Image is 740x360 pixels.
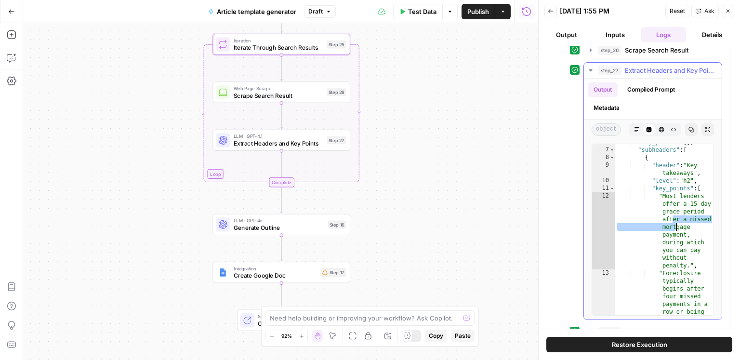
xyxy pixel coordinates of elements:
[598,66,621,75] span: step_27
[280,187,283,213] g: Edge from step_25-iteration-end to step_16
[258,313,306,320] span: Single Output
[612,340,667,349] span: Restore Execution
[592,161,615,177] div: 9
[234,133,323,140] span: LLM · GPT-4.1
[234,37,323,44] span: Iteration
[609,185,615,192] span: Toggle code folding, rows 11 through 15
[327,136,346,145] div: Step 27
[234,139,323,147] span: Extract Headers and Key Points
[408,7,436,16] span: Test Data
[592,185,615,192] div: 11
[546,337,732,352] button: Restore Execution
[425,330,447,342] button: Copy
[690,27,735,42] button: Details
[258,319,306,328] span: Output
[588,82,618,97] button: Output
[327,88,346,96] div: Step 26
[592,177,615,185] div: 10
[609,154,615,161] span: Toggle code folding, rows 8 through 17
[213,34,350,55] div: LoopIterationIterate Through Search ResultsStep 25
[462,4,495,19] button: Publish
[598,327,621,337] span: step_26
[625,327,688,337] span: Scrape Search Result
[429,332,443,340] span: Copy
[670,7,685,15] span: Reset
[234,85,323,92] span: Web Page Scrape
[641,27,686,42] button: Logs
[598,45,621,55] span: step_26
[213,214,350,235] div: LLM · GPT-4oGenerate OutlineStep 16
[467,7,489,16] span: Publish
[621,82,681,97] button: Compiled Prompt
[213,130,350,151] div: LLM · GPT-4.1Extract Headers and Key PointsStep 27
[592,154,615,161] div: 8
[234,223,324,232] span: Generate Outline
[217,7,296,16] span: Article template generator
[280,55,283,81] g: Edge from step_25 to step_26
[625,45,688,55] span: Scrape Search Result
[691,5,719,17] button: Ask
[213,310,350,331] div: Single OutputOutputEnd
[327,40,346,49] div: Step 25
[234,43,323,52] span: Iterate Through Search Results
[213,81,350,103] div: Web Page ScrapeScrape Search ResultStep 26
[592,269,615,331] div: 13
[455,332,471,340] span: Paste
[665,5,689,17] button: Reset
[234,217,324,224] span: LLM · GPT-4o
[280,7,283,33] g: Edge from step_24 to step_25
[280,235,283,261] g: Edge from step_16 to step_17
[280,103,283,129] g: Edge from step_26 to step_27
[451,330,475,342] button: Paste
[213,262,350,283] div: IntegrationCreate Google DocStep 17
[304,5,336,18] button: Draft
[234,265,317,272] span: Integration
[269,177,294,187] div: Complete
[281,332,292,340] span: 92%
[544,27,589,42] button: Output
[592,123,621,136] span: object
[234,91,323,100] span: Scrape Search Result
[592,146,615,154] div: 7
[219,268,227,277] img: Instagram%20post%20-%201%201.png
[320,268,346,277] div: Step 17
[609,146,615,154] span: Toggle code folding, rows 7 through 51
[393,4,442,19] button: Test Data
[588,101,625,115] button: Metadata
[328,221,346,229] div: Step 16
[625,66,716,75] span: Extract Headers and Key Points
[704,7,714,15] span: Ask
[593,27,638,42] button: Inputs
[202,4,302,19] button: Article template generator
[280,283,283,309] g: Edge from step_17 to end
[592,192,615,269] div: 12
[234,271,317,280] span: Create Google Doc
[213,177,350,187] div: Complete
[308,7,323,16] span: Draft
